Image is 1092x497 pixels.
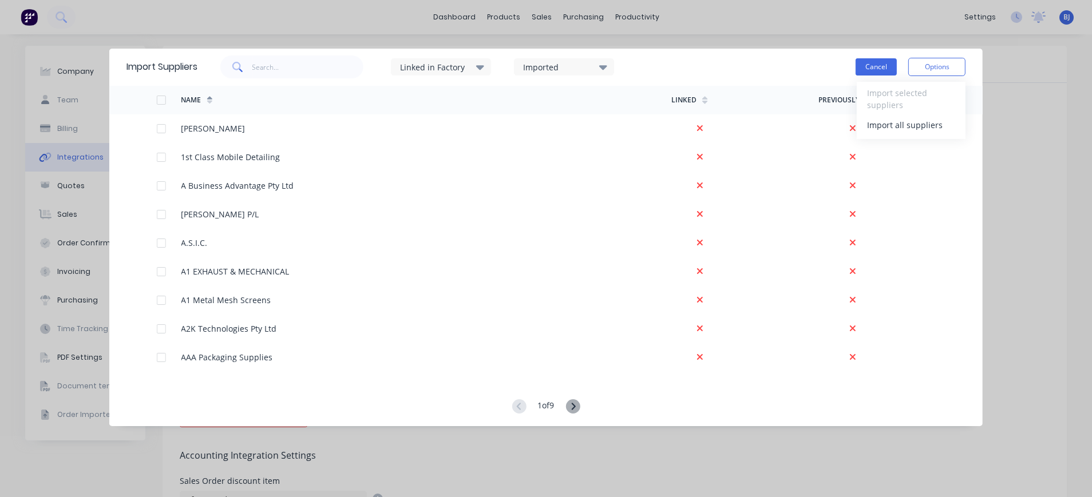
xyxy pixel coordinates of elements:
div: 1st Class Mobile Detailing [181,151,280,163]
div: 1 of 9 [537,399,554,415]
div: Imported [523,61,595,73]
div: A.S.I.C. [181,237,207,249]
div: AAA Packaging Supplies [181,351,272,363]
button: Options [908,58,966,76]
button: Cancel [856,58,897,75]
div: A1 EXHAUST & MECHANICAL [181,265,289,277]
div: Import all suppliers [867,117,955,133]
div: Name [181,95,201,105]
div: Previously Imported [818,95,897,105]
div: [PERSON_NAME] P/L [181,208,259,220]
div: A2K Technologies Pty Ltd [181,323,276,335]
img: Factory [21,9,38,26]
div: A1 Metal Mesh Screens [181,294,271,306]
div: Import selected suppliers [867,85,955,113]
div: Import Suppliers [126,60,197,74]
div: A Business Advantage Pty Ltd [181,180,294,192]
div: [PERSON_NAME] [181,122,245,134]
div: Linked in Factory [400,61,472,73]
div: Linked [671,95,697,105]
input: Search... [252,55,363,78]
